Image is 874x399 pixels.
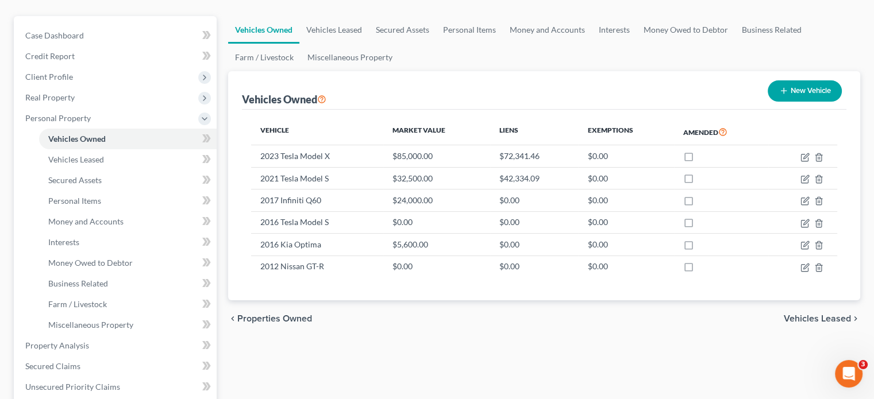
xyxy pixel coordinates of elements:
a: Money Owed to Debtor [39,253,217,273]
td: $0.00 [490,234,578,255]
th: Amended [674,119,768,145]
span: Vehicles Leased [48,154,104,164]
a: Business Related [735,16,808,44]
td: $85,000.00 [383,145,490,167]
th: Exemptions [578,119,674,145]
td: $0.00 [578,234,674,255]
span: Personal Items [48,196,101,206]
td: 2017 Infiniti Q60 [251,189,383,211]
td: $72,341.46 [490,145,578,167]
a: Farm / Livestock [228,44,301,71]
td: 2021 Tesla Model S [251,167,383,189]
span: Real Property [25,92,75,102]
td: $42,334.09 [490,167,578,189]
span: Vehicles Owned [48,134,106,144]
a: Vehicles Leased [299,16,369,44]
a: Vehicles Owned [39,129,217,149]
td: $5,600.00 [383,234,490,255]
span: Money Owed to Debtor [48,258,133,268]
td: $32,500.00 [383,167,490,189]
a: Interests [39,232,217,253]
span: Properties Owned [237,314,312,323]
span: Secured Claims [25,361,80,371]
a: Money and Accounts [39,211,217,232]
a: Money and Accounts [503,16,592,44]
a: Secured Assets [369,16,436,44]
span: Vehicles Leased [784,314,851,323]
i: chevron_right [851,314,860,323]
span: Miscellaneous Property [48,320,133,330]
span: Property Analysis [25,340,89,350]
a: Personal Items [436,16,503,44]
div: Vehicles Owned [242,92,326,106]
span: Secured Assets [48,175,102,185]
button: chevron_left Properties Owned [228,314,312,323]
td: $0.00 [383,211,490,233]
td: $0.00 [578,255,674,277]
td: $0.00 [578,211,674,233]
td: $0.00 [578,189,674,211]
a: Farm / Livestock [39,294,217,315]
th: Market Value [383,119,490,145]
a: Credit Report [16,46,217,67]
span: Interests [48,237,79,247]
td: 2016 Kia Optima [251,234,383,255]
td: $0.00 [383,255,490,277]
i: chevron_left [228,314,237,323]
a: Money Owed to Debtor [637,16,735,44]
a: Miscellaneous Property [39,315,217,335]
td: $0.00 [490,211,578,233]
span: Client Profile [25,72,73,82]
span: Case Dashboard [25,30,84,40]
a: Secured Assets [39,170,217,191]
button: New Vehicle [768,80,842,102]
th: Liens [490,119,578,145]
a: Property Analysis [16,335,217,356]
a: Vehicles Owned [228,16,299,44]
span: Unsecured Priority Claims [25,382,120,392]
td: 2012 Nissan GT-R [251,255,383,277]
span: 3 [858,360,868,369]
span: Credit Report [25,51,75,61]
th: Vehicle [251,119,383,145]
span: Money and Accounts [48,216,124,226]
td: 2016 Tesla Model S [251,211,383,233]
button: Vehicles Leased chevron_right [784,314,860,323]
a: Unsecured Priority Claims [16,377,217,397]
span: Business Related [48,278,108,288]
a: Personal Items [39,191,217,211]
a: Miscellaneous Property [301,44,399,71]
a: Interests [592,16,637,44]
a: Vehicles Leased [39,149,217,170]
td: $24,000.00 [383,189,490,211]
iframe: Intercom live chat [835,360,863,388]
td: $0.00 [490,189,578,211]
a: Secured Claims [16,356,217,377]
td: $0.00 [578,167,674,189]
span: Personal Property [25,113,91,123]
span: Farm / Livestock [48,299,107,309]
td: $0.00 [490,255,578,277]
td: $0.00 [578,145,674,167]
a: Case Dashboard [16,25,217,46]
td: 2023 Tesla Model X [251,145,383,167]
a: Business Related [39,273,217,294]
